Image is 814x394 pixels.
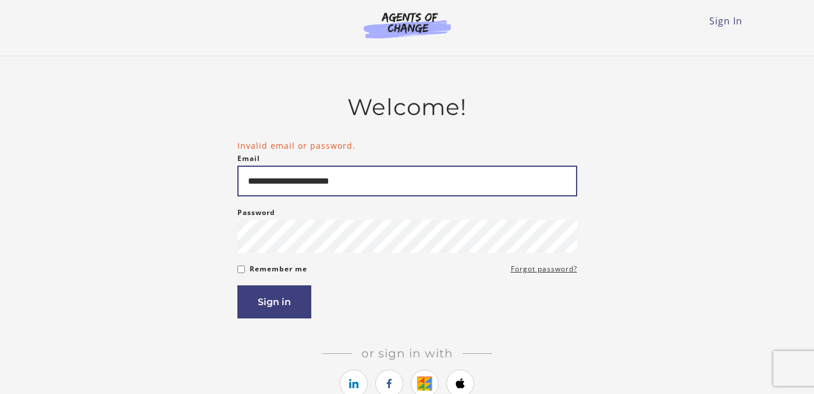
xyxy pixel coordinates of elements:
label: Remember me [250,262,307,276]
img: Agents of Change Logo [351,12,463,38]
li: Invalid email or password. [237,139,577,152]
span: Or sign in with [352,346,463,360]
label: Password [237,206,275,220]
a: Sign In [709,15,742,27]
h2: Welcome! [237,94,577,121]
button: Sign in [237,285,311,318]
a: Forgot password? [511,262,577,276]
label: Email [237,152,260,166]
